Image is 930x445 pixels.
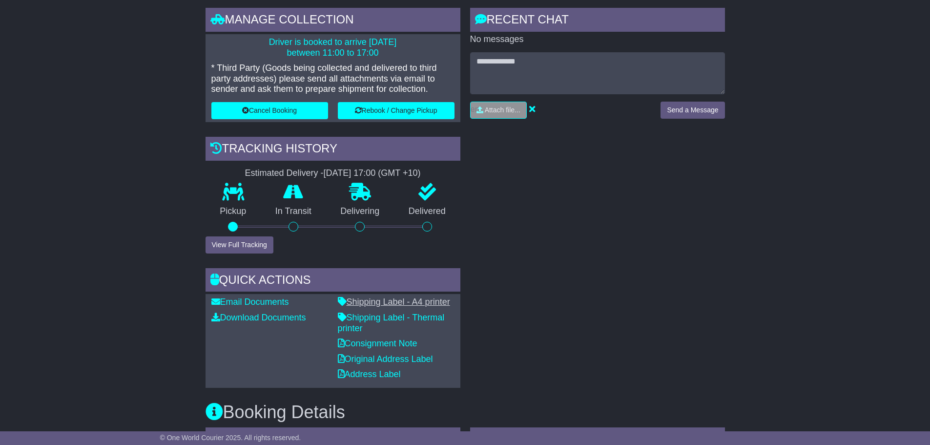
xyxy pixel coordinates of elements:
h3: Booking Details [206,403,725,422]
div: [DATE] 17:00 (GMT +10) [324,168,421,179]
p: Pickup [206,206,261,217]
div: Tracking history [206,137,460,163]
a: Original Address Label [338,354,433,364]
span: © One World Courier 2025. All rights reserved. [160,434,301,442]
div: Estimated Delivery - [206,168,460,179]
button: Rebook / Change Pickup [338,102,455,119]
p: * Third Party (Goods being collected and delivered to third party addresses) please send all atta... [211,63,455,95]
p: Delivering [326,206,394,217]
button: View Full Tracking [206,236,273,254]
p: Delivered [394,206,460,217]
div: RECENT CHAT [470,8,725,34]
p: Driver is booked to arrive [DATE] between 11:00 to 17:00 [211,37,455,58]
a: Address Label [338,369,401,379]
p: In Transit [261,206,326,217]
button: Send a Message [661,102,724,119]
a: Consignment Note [338,339,417,348]
p: No messages [470,34,725,45]
a: Download Documents [211,313,306,322]
div: Quick Actions [206,268,460,295]
a: Email Documents [211,297,289,307]
a: Shipping Label - Thermal printer [338,313,445,333]
button: Cancel Booking [211,102,328,119]
a: Shipping Label - A4 printer [338,297,450,307]
div: Manage collection [206,8,460,34]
